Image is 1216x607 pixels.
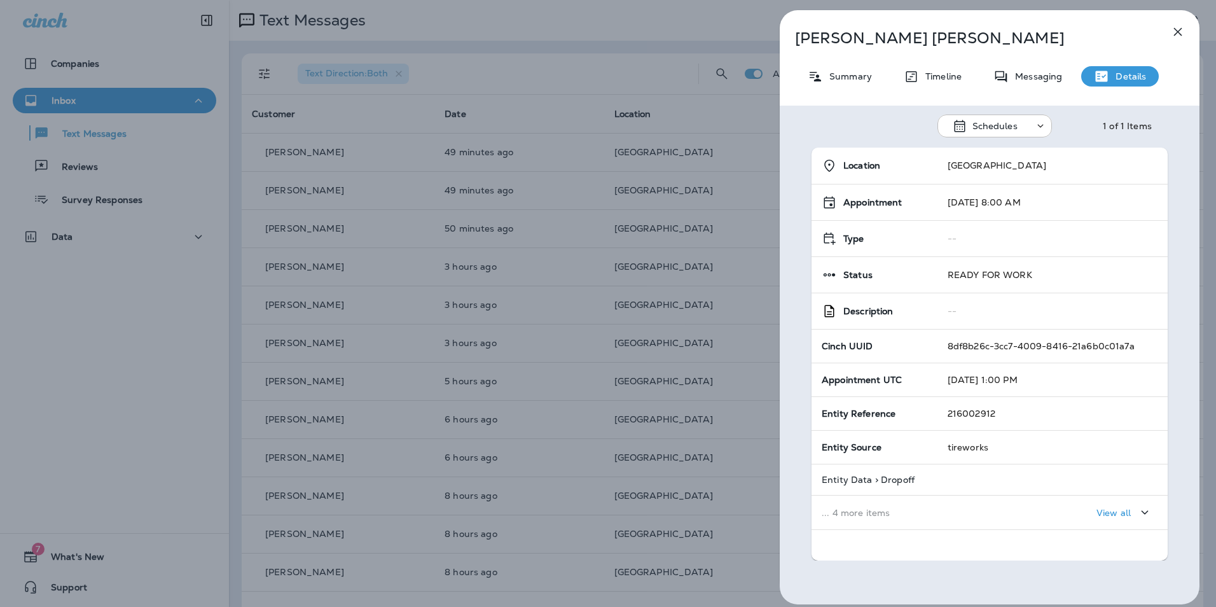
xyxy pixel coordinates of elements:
[843,306,894,317] span: Description
[822,408,895,419] span: Entity Reference
[823,71,872,81] p: Summary
[919,71,962,81] p: Timeline
[937,330,1168,363] td: 8df8b26c-3cc7-4009-8416-21a6b0c01a7a
[843,160,880,171] span: Location
[972,121,1018,131] p: Schedules
[1009,71,1062,81] p: Messaging
[937,397,1168,431] td: 216002912
[822,442,881,453] span: Entity Source
[937,257,1168,293] td: READY FOR WORK
[795,29,1142,47] p: [PERSON_NAME] [PERSON_NAME]
[1109,71,1146,81] p: Details
[822,475,927,485] p: Entity Data > Dropoff
[948,305,957,317] span: --
[843,197,902,208] span: Appointment
[948,233,957,244] span: --
[822,374,902,386] span: Appointment UTC
[937,363,1168,397] td: [DATE] 1:00 PM
[1103,121,1152,131] div: 1 of 1 Items
[1096,508,1131,518] p: View all
[843,270,873,281] span: Status
[937,185,1168,221] td: [DATE] 8:00 AM
[1091,501,1157,524] button: View all
[822,340,873,352] span: Cinch UUID
[937,431,1168,464] td: tireworks
[843,234,864,244] span: Type
[937,148,1168,185] td: [GEOGRAPHIC_DATA]
[822,508,927,518] p: ... 4 more items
